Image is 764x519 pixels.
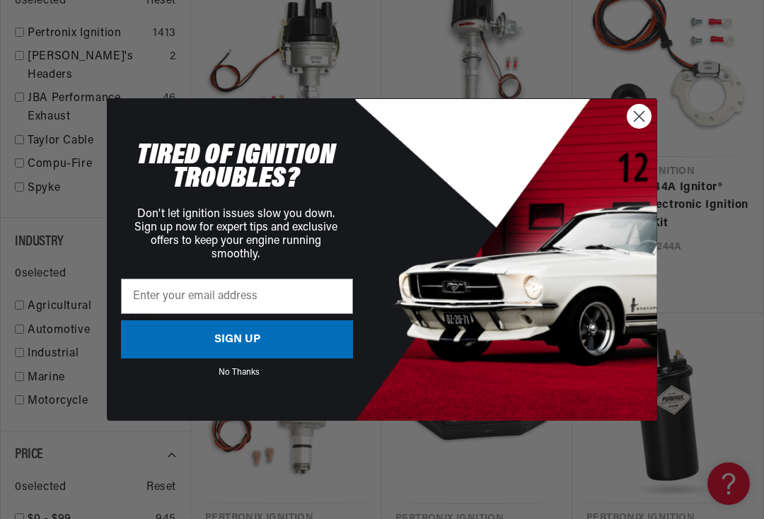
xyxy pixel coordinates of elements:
[121,279,353,314] input: Enter your email address
[137,141,335,194] span: TIRED OF IGNITION TROUBLES?
[134,209,337,261] span: Don't let ignition issues slow you down. Sign up now for expert tips and exclusive offers to keep...
[125,368,353,373] button: No Thanks
[121,320,353,358] button: SIGN UP
[627,104,652,129] button: Close dialog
